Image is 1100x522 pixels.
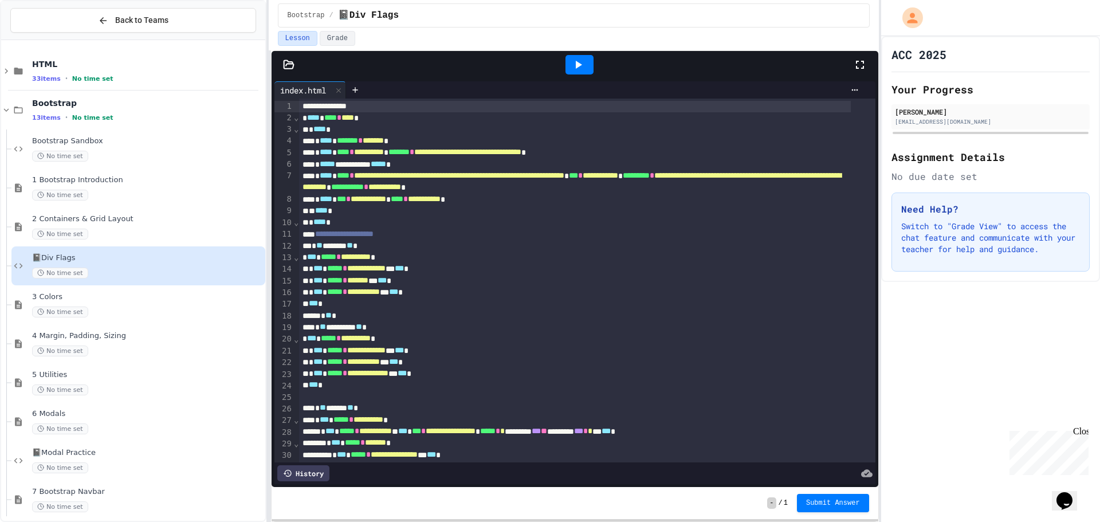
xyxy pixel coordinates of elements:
span: 2 Containers & Grid Layout [32,214,263,224]
span: No time set [32,268,88,278]
span: 3 Colors [32,292,263,302]
div: 18 [274,311,293,322]
h2: Assignment Details [891,149,1090,165]
span: Fold line [293,439,299,448]
div: 8 [274,194,293,205]
span: No time set [32,501,88,512]
div: 5 [274,147,293,159]
div: index.html [274,84,332,96]
span: 📓Div Flags [32,253,263,263]
div: 9 [274,205,293,217]
span: 📓Div Flags [338,9,399,22]
span: Fold line [293,415,299,425]
span: 7 Bootstrap Navbar [32,487,263,497]
span: HTML [32,59,263,69]
span: 4 Margin, Padding, Sizing [32,331,263,341]
div: No due date set [891,170,1090,183]
span: No time set [32,229,88,240]
span: • [65,74,68,83]
span: No time set [32,423,88,434]
span: 5 Utilities [32,370,263,380]
span: Fold line [293,218,299,227]
div: 27 [274,415,293,426]
span: 📓Modal Practice [32,448,263,458]
span: - [767,497,776,509]
p: Switch to "Grade View" to access the chat feature and communicate with your teacher for help and ... [901,221,1080,255]
span: No time set [32,307,88,317]
span: No time set [72,114,113,121]
div: 11 [274,229,293,240]
div: 20 [274,333,293,345]
span: Fold line [293,253,299,262]
div: 6 [274,159,293,170]
button: Submit Answer [797,494,869,512]
div: index.html [274,81,346,99]
span: No time set [32,384,88,395]
div: 4 [274,135,293,147]
div: 19 [274,322,293,333]
div: 29 [274,438,293,450]
div: 17 [274,299,293,310]
div: 28 [274,427,293,438]
div: History [277,465,329,481]
span: Bootstrap [288,11,325,20]
span: Bootstrap Sandbox [32,136,263,146]
span: Bootstrap [32,98,263,108]
span: 13 items [32,114,61,121]
div: [PERSON_NAME] [895,107,1086,117]
div: 12 [274,241,293,252]
h2: Your Progress [891,81,1090,97]
div: 10 [274,217,293,229]
div: My Account [890,5,926,31]
span: 33 items [32,75,61,83]
span: Back to Teams [115,14,168,26]
span: • [65,113,68,122]
span: Submit Answer [806,499,860,508]
div: [EMAIL_ADDRESS][DOMAIN_NAME] [895,117,1086,126]
button: Back to Teams [10,8,256,33]
span: No time set [32,151,88,162]
div: 15 [274,276,293,287]
iframe: chat widget [1005,426,1089,475]
span: / [779,499,783,508]
div: 30 [274,450,293,461]
button: Lesson [278,31,317,46]
h1: ACC 2025 [891,46,946,62]
div: 26 [274,403,293,415]
span: 1 [784,499,788,508]
div: 21 [274,346,293,357]
span: 1 Bootstrap Introduction [32,175,263,185]
h3: Need Help? [901,202,1080,216]
div: Chat with us now!Close [5,5,79,73]
span: No time set [32,346,88,356]
div: 2 [274,112,293,124]
div: 24 [274,380,293,392]
span: Fold line [293,113,299,122]
div: 22 [274,357,293,368]
div: 3 [274,124,293,135]
button: Grade [320,31,355,46]
span: Fold line [293,335,299,344]
div: 13 [274,252,293,264]
div: 25 [274,392,293,403]
span: Fold line [293,124,299,134]
div: 14 [274,264,293,275]
div: 31 [274,462,293,473]
span: 6 Modals [32,409,263,419]
span: No time set [72,75,113,83]
div: 23 [274,369,293,380]
div: 16 [274,287,293,299]
div: 1 [274,101,293,112]
div: 7 [274,170,293,194]
span: No time set [32,190,88,201]
iframe: chat widget [1052,476,1089,511]
span: / [329,11,333,20]
span: No time set [32,462,88,473]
